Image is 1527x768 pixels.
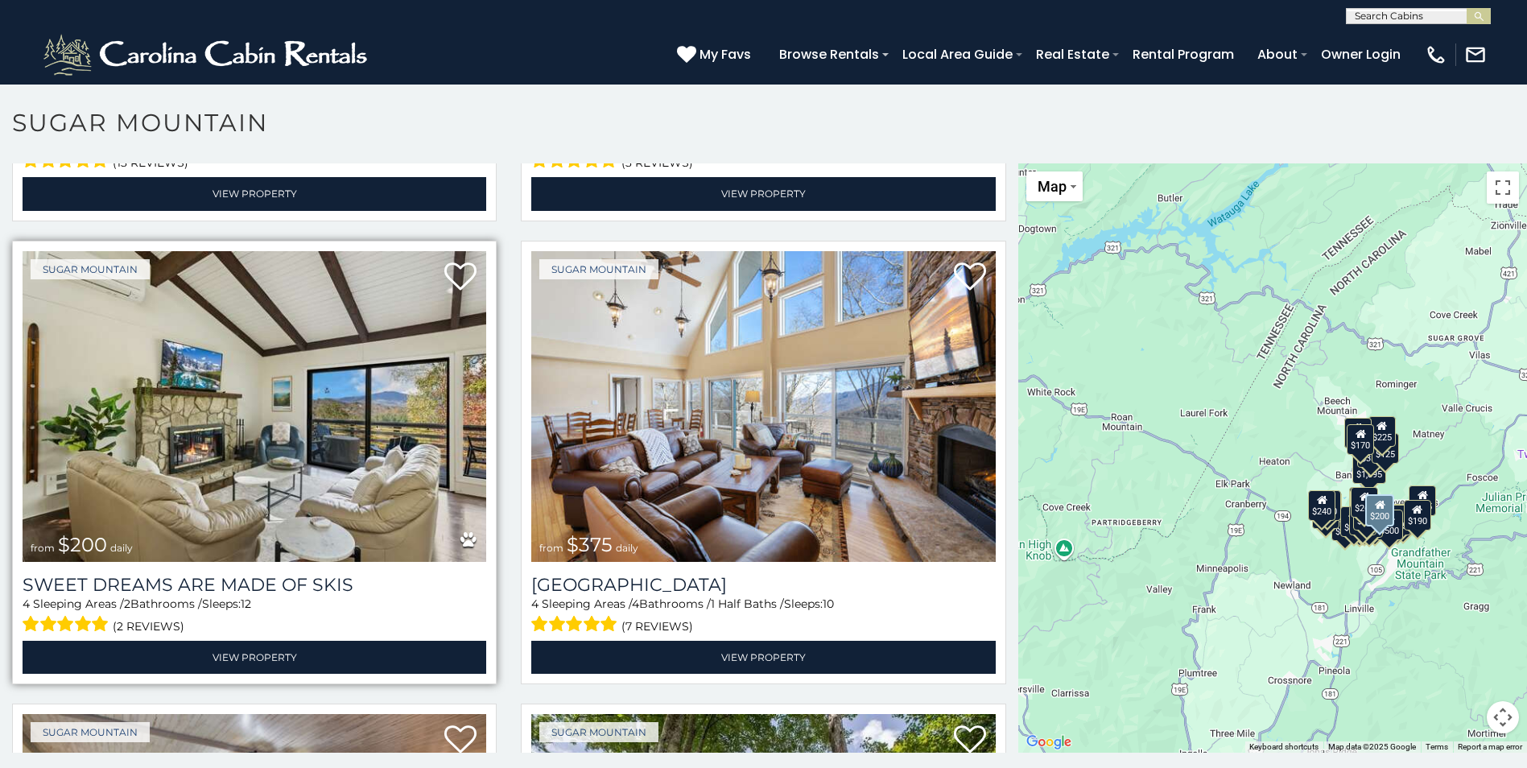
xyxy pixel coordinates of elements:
[1351,487,1378,518] div: $265
[894,40,1021,68] a: Local Area Guide
[23,574,486,596] a: Sweet Dreams Are Made Of Skis
[621,152,693,173] span: (3 reviews)
[23,251,486,562] a: Sweet Dreams Are Made Of Skis from $200 daily
[1022,732,1075,753] a: Open this area in Google Maps (opens a new window)
[1028,40,1117,68] a: Real Estate
[1352,453,1386,484] div: $1,095
[1125,40,1242,68] a: Rental Program
[1308,490,1335,521] div: $240
[539,722,658,742] a: Sugar Mountain
[1384,505,1411,535] div: $195
[531,641,995,674] a: View Property
[954,724,986,758] a: Add to favorites
[23,251,486,562] img: Sweet Dreams Are Made Of Skis
[531,251,995,562] img: Little Sugar Haven
[539,259,658,279] a: Sugar Mountain
[113,152,188,173] span: (13 reviews)
[31,259,150,279] a: Sugar Mountain
[1026,171,1083,201] button: Change map style
[1038,178,1067,195] span: Map
[567,533,613,556] span: $375
[1340,506,1368,537] div: $375
[23,177,486,210] a: View Property
[31,722,150,742] a: Sugar Mountain
[110,542,133,554] span: daily
[823,597,834,611] span: 10
[1409,485,1436,516] div: $155
[531,596,995,637] div: Sleeping Areas / Bathrooms / Sleeps:
[1487,701,1519,733] button: Map camera controls
[531,574,995,596] a: [GEOGRAPHIC_DATA]
[1365,494,1394,526] div: $200
[23,641,486,674] a: View Property
[1249,741,1319,753] button: Keyboard shortcuts
[621,616,693,637] span: (7 reviews)
[23,597,30,611] span: 4
[241,597,251,611] span: 12
[1487,171,1519,204] button: Toggle fullscreen view
[771,40,887,68] a: Browse Rentals
[616,542,638,554] span: daily
[1249,40,1306,68] a: About
[1458,742,1522,751] a: Report a map error
[1404,500,1431,531] div: $190
[954,261,986,295] a: Add to favorites
[700,44,751,64] span: My Favs
[1022,732,1075,753] img: Google
[1313,40,1409,68] a: Owner Login
[1328,742,1416,751] span: Map data ©2025 Google
[632,597,639,611] span: 4
[444,261,477,295] a: Add to favorites
[1372,433,1399,464] div: $125
[531,574,995,596] h3: Little Sugar Haven
[113,616,184,637] span: (2 reviews)
[1368,416,1396,447] div: $225
[531,597,539,611] span: 4
[1464,43,1487,66] img: mail-regular-white.png
[677,44,755,65] a: My Favs
[58,533,107,556] span: $200
[124,597,130,611] span: 2
[711,597,784,611] span: 1 Half Baths /
[1344,418,1372,448] div: $240
[1349,487,1376,518] div: $190
[531,251,995,562] a: Little Sugar Haven from $375 daily
[531,177,995,210] a: View Property
[1347,424,1374,455] div: $170
[31,542,55,554] span: from
[1425,43,1447,66] img: phone-regular-white.png
[1426,742,1448,751] a: Terms (opens in new tab)
[1349,505,1376,535] div: $375
[539,542,563,554] span: from
[23,596,486,637] div: Sleeping Areas / Bathrooms / Sleeps:
[40,31,374,79] img: White-1-2.png
[444,724,477,758] a: Add to favorites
